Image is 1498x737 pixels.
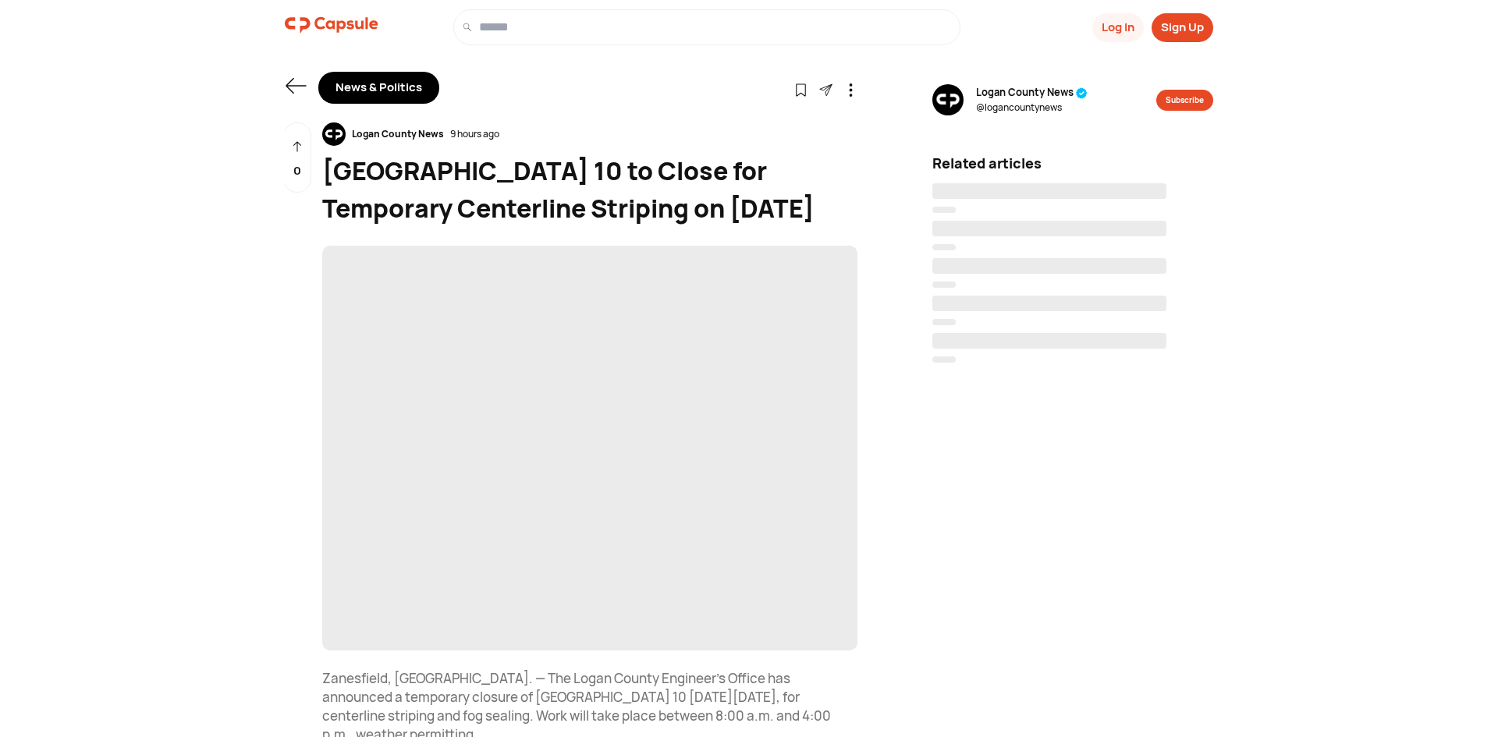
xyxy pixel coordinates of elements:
span: ‌ [932,258,1166,274]
span: ‌ [932,282,956,288]
span: @ logancountynews [976,101,1088,115]
p: 0 [293,162,301,180]
a: logo [285,9,378,45]
span: ‌ [322,246,857,651]
span: ‌ [932,244,956,250]
span: ‌ [932,296,1166,311]
span: ‌ [932,221,1166,236]
div: 9 hours ago [450,127,499,141]
span: ‌ [932,333,1166,349]
span: ‌ [932,183,1166,199]
div: [GEOGRAPHIC_DATA] 10 to Close for Temporary Centerline Striping on [DATE] [322,152,857,227]
span: ‌ [932,356,956,363]
button: Log In [1092,13,1144,42]
img: resizeImage [932,84,964,115]
button: Subscribe [1156,90,1213,111]
img: resizeImage [322,122,346,146]
img: tick [1076,87,1088,99]
img: resizeImage [322,246,857,651]
button: Sign Up [1152,13,1213,42]
div: News & Politics [318,72,439,104]
div: Related articles [932,153,1213,174]
img: logo [285,9,378,41]
span: ‌ [932,207,956,213]
span: ‌ [932,319,956,325]
span: Logan County News [976,85,1088,101]
div: Logan County News [346,127,450,141]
